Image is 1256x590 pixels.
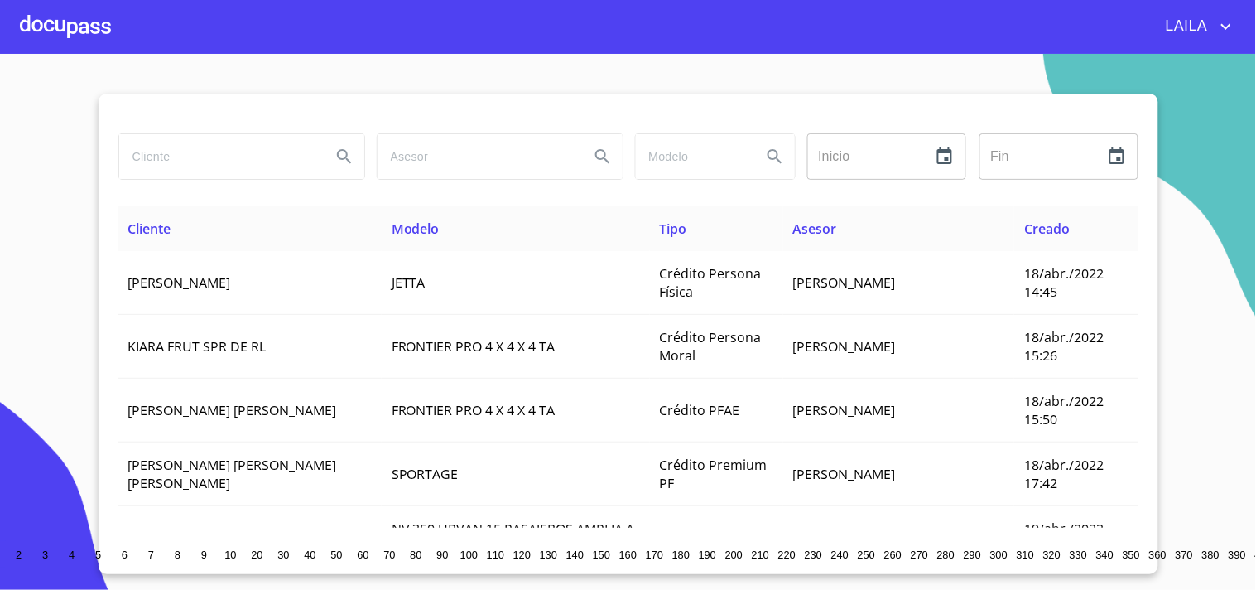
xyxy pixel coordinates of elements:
[436,549,448,561] span: 90
[589,541,615,568] button: 150
[1172,541,1198,568] button: 370
[793,465,896,483] span: [PERSON_NAME]
[1202,549,1220,561] span: 380
[42,549,48,561] span: 3
[933,541,960,568] button: 280
[1024,220,1070,238] span: Creado
[668,541,695,568] button: 180
[330,549,342,561] span: 50
[960,541,986,568] button: 290
[191,541,218,568] button: 9
[224,549,236,561] span: 10
[218,541,244,568] button: 10
[1153,13,1216,40] span: LAILA
[660,328,762,365] span: Crédito Persona Moral
[540,549,557,561] span: 130
[1017,549,1034,561] span: 310
[487,549,504,561] span: 110
[392,520,635,556] span: NV 350 URVAN 15 PASAJEROS AMPLIA A A PAQ SEG T M
[483,541,509,568] button: 110
[112,541,138,568] button: 6
[660,401,740,419] span: Crédito PFAE
[660,264,762,301] span: Crédito Persona Física
[619,549,637,561] span: 160
[119,134,318,179] input: search
[69,549,75,561] span: 4
[59,541,85,568] button: 4
[801,541,827,568] button: 230
[1229,549,1246,561] span: 390
[1145,541,1172,568] button: 360
[566,549,584,561] span: 140
[793,220,837,238] span: Asesor
[755,137,795,177] button: Search
[774,541,801,568] button: 220
[16,549,22,561] span: 2
[138,541,165,568] button: 7
[854,541,880,568] button: 250
[1039,541,1066,568] button: 320
[324,541,350,568] button: 50
[122,549,128,561] span: 6
[636,134,748,179] input: search
[175,549,180,561] span: 8
[964,549,981,561] span: 290
[752,549,769,561] span: 210
[1070,549,1087,561] span: 330
[128,456,337,492] span: [PERSON_NAME] [PERSON_NAME] [PERSON_NAME]
[907,541,933,568] button: 270
[831,549,849,561] span: 240
[509,541,536,568] button: 120
[378,134,576,179] input: search
[562,541,589,568] button: 140
[911,549,928,561] span: 270
[392,401,556,419] span: FRONTIER PRO 4 X 4 X 4 TA
[297,541,324,568] button: 40
[271,541,297,568] button: 30
[593,549,610,561] span: 150
[251,549,262,561] span: 20
[513,549,531,561] span: 120
[277,549,289,561] span: 30
[725,549,743,561] span: 200
[392,273,426,292] span: JETTA
[1024,328,1104,365] span: 18/abr./2022 15:26
[990,549,1008,561] span: 300
[1066,541,1092,568] button: 330
[1092,541,1119,568] button: 340
[615,541,642,568] button: 160
[660,220,687,238] span: Tipo
[793,401,896,419] span: [PERSON_NAME]
[128,401,337,419] span: [PERSON_NAME] [PERSON_NAME]
[1024,264,1104,301] span: 18/abr./2022 14:45
[793,337,896,355] span: [PERSON_NAME]
[646,549,663,561] span: 170
[1176,549,1193,561] span: 370
[350,541,377,568] button: 60
[377,541,403,568] button: 70
[128,220,171,238] span: Cliente
[583,137,623,177] button: Search
[986,541,1013,568] button: 300
[128,337,267,355] span: KIARA FRUT SPR DE RL
[165,541,191,568] button: 8
[880,541,907,568] button: 260
[1119,541,1145,568] button: 350
[410,549,421,561] span: 80
[460,549,478,561] span: 100
[403,541,430,568] button: 80
[937,549,955,561] span: 280
[1024,392,1104,428] span: 18/abr./2022 15:50
[1043,549,1061,561] span: 320
[536,541,562,568] button: 130
[148,549,154,561] span: 7
[1024,456,1104,492] span: 18/abr./2022 17:42
[1225,541,1251,568] button: 390
[1149,549,1167,561] span: 360
[827,541,854,568] button: 240
[858,549,875,561] span: 250
[456,541,483,568] button: 100
[699,549,716,561] span: 190
[672,549,690,561] span: 180
[392,337,556,355] span: FRONTIER PRO 4 X 4 X 4 TA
